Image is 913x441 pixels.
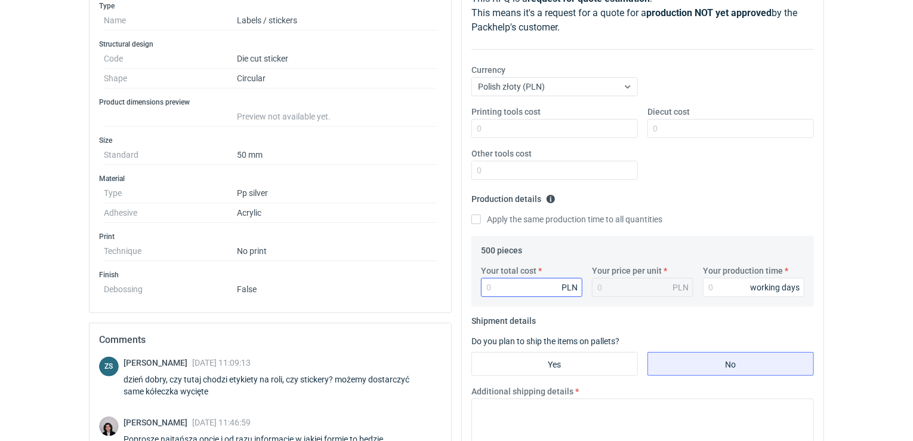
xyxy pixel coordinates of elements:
[647,119,814,138] input: 0
[471,213,662,225] label: Apply the same production time to all quantities
[104,11,237,30] dt: Name
[673,281,689,293] div: PLN
[481,278,582,297] input: 0
[99,357,119,376] figcaption: ZS
[237,11,437,30] dd: Labels / stickers
[104,69,237,88] dt: Shape
[237,112,331,121] span: Preview not available yet.
[647,352,814,376] label: No
[471,119,638,138] input: 0
[99,416,119,436] img: Sebastian Markut
[124,373,442,397] div: dzień dobry, czy tutaj chodzi etykiety na roli, czy stickery? możemy dostarczyć same kółeczka wyc...
[99,1,442,11] h3: Type
[471,336,619,346] label: Do you plan to ship the items on pallets?
[99,232,442,241] h3: Print
[124,358,192,367] span: [PERSON_NAME]
[192,358,251,367] span: [DATE] 11:09:13
[104,280,237,294] dt: Debossing
[562,281,578,293] div: PLN
[99,270,442,280] h3: Finish
[104,183,237,203] dt: Type
[478,82,545,91] span: Polish złoty (PLN)
[99,357,119,376] div: Zuzanna Szygenda
[481,241,522,255] legend: 500 pieces
[471,189,556,204] legend: Production details
[124,418,192,427] span: [PERSON_NAME]
[99,333,442,347] h2: Comments
[99,136,442,145] h3: Size
[647,106,690,118] label: Diecut cost
[471,148,532,160] label: Other tools cost
[471,161,638,180] input: 0
[237,69,437,88] dd: Circular
[237,203,437,223] dd: Acrylic
[703,278,804,297] input: 0
[104,203,237,223] dt: Adhesive
[237,280,437,294] dd: False
[237,241,437,261] dd: No print
[471,352,638,376] label: Yes
[471,385,573,397] label: Additional shipping details
[471,64,505,76] label: Currency
[104,145,237,165] dt: Standard
[104,241,237,261] dt: Technique
[471,106,541,118] label: Printing tools cost
[481,265,536,277] label: Your total cost
[750,281,800,293] div: working days
[237,145,437,165] dd: 50 mm
[471,311,536,326] legend: Shipment details
[237,49,437,69] dd: Die cut sticker
[104,49,237,69] dt: Code
[192,418,251,427] span: [DATE] 11:46:59
[99,97,442,107] h3: Product dimensions preview
[237,183,437,203] dd: Pp silver
[99,174,442,183] h3: Material
[646,7,772,19] strong: production NOT yet approved
[99,39,442,49] h3: Structural design
[703,265,783,277] label: Your production time
[592,265,662,277] label: Your price per unit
